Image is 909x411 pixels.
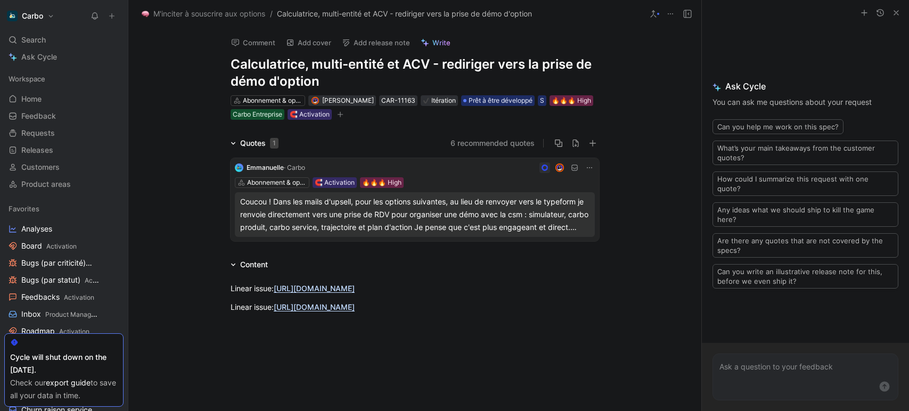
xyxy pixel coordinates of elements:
[231,301,599,313] div: Linear issue:
[240,258,268,271] div: Content
[713,264,898,289] button: Can you write an illustrative release note for this, before we even ship it?
[4,323,124,339] a: RoadmapActivation
[21,51,57,63] span: Ask Cycle
[240,195,589,234] div: Coucou ! Dans les mails d'upsell, pour les options suivantes, au lieu de renvoyer vers le typefor...
[4,9,57,23] button: CarboCarbo
[4,272,124,288] a: Bugs (par statut)Activation
[552,95,591,106] div: 🔥🔥🔥 High
[85,276,115,284] span: Activation
[432,38,451,47] span: Write
[21,241,77,252] span: Board
[243,95,302,106] div: Abonnement & options
[46,378,91,387] a: export guide
[315,177,355,188] div: 🧲 Activation
[4,159,124,175] a: Customers
[233,109,282,120] div: Carbo Entreprise
[142,10,149,18] img: 🧠
[421,95,458,106] div: ✔️Itération
[231,283,599,294] div: Linear issue:
[281,35,336,50] button: Add cover
[4,108,124,124] a: Feedback
[153,7,265,20] span: M'inciter à souscrire aux options
[10,351,118,376] div: Cycle will shut down on the [DATE].
[556,165,563,171] img: avatar
[21,145,53,155] span: Releases
[337,35,415,50] button: Add release note
[9,203,39,214] span: Favorites
[4,71,124,87] div: Workspace
[10,376,118,402] div: Check our to save all your data in time.
[4,49,124,65] a: Ask Cycle
[274,284,355,293] a: [URL][DOMAIN_NAME]
[461,95,535,106] div: Prêt à être développé
[21,292,94,303] span: Feedbacks
[21,179,71,190] span: Product areas
[226,258,272,271] div: Content
[381,95,415,106] div: CAR-11163
[21,128,55,138] span: Requests
[4,289,124,305] a: FeedbacksActivation
[21,162,60,172] span: Customers
[277,7,532,20] span: Calculatrice, multi-entité et ACV - rediriger vers la prise de démo d'option
[713,96,898,109] p: You can ask me questions about your request
[713,233,898,258] button: Are there any quotes that are not covered by the specs?
[290,109,330,120] div: 🧲 Activation
[4,201,124,217] div: Favorites
[4,176,124,192] a: Product areas
[713,202,898,227] button: Any ideas what we should ship to kill the game here?
[21,326,89,337] span: Roadmap
[64,293,94,301] span: Activation
[21,275,100,286] span: Bugs (par statut)
[469,95,533,106] span: Prêt à être développé
[713,171,898,196] button: How could I summarize this request with one quote?
[416,35,455,50] button: Write
[22,11,43,21] h1: Carbo
[423,97,429,104] img: ✔️
[231,56,599,90] h1: Calculatrice, multi-entité et ACV - rediriger vers la prise de démo d'option
[21,309,99,320] span: Inbox
[21,94,42,104] span: Home
[423,95,456,106] div: Itération
[46,242,77,250] span: Activation
[4,125,124,141] a: Requests
[451,137,535,150] button: 6 recommended quotes
[270,7,273,20] span: /
[4,32,124,48] div: Search
[9,73,45,84] span: Workspace
[274,302,355,311] a: [URL][DOMAIN_NAME]
[21,224,52,234] span: Analyses
[4,221,124,237] a: Analyses
[713,80,898,93] span: Ask Cycle
[713,119,844,134] button: Can you help me work on this spec?
[312,97,318,103] img: avatar
[4,142,124,158] a: Releases
[362,177,402,188] div: 🔥🔥🔥 High
[4,255,124,271] a: Bugs (par criticité)Activation
[21,34,46,46] span: Search
[4,91,124,107] a: Home
[7,11,18,21] img: Carbo
[4,238,124,254] a: BoardActivation
[21,111,56,121] span: Feedback
[21,258,101,269] span: Bugs (par criticité)
[322,96,374,104] span: [PERSON_NAME]
[713,141,898,165] button: What’s your main takeaways from the customer quotes?
[139,7,268,20] button: 🧠M'inciter à souscrire aux options
[226,35,280,50] button: Comment
[59,327,89,335] span: Activation
[540,95,544,106] div: S
[4,306,124,322] a: InboxProduct Management
[247,177,307,188] div: Abonnement & options
[45,310,110,318] span: Product Management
